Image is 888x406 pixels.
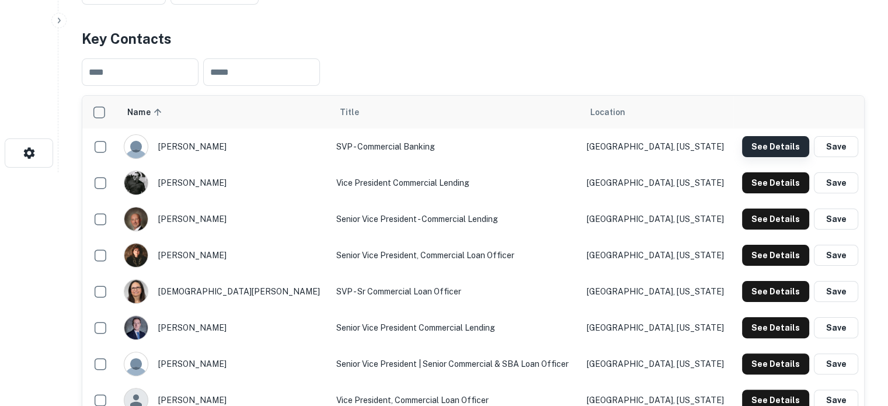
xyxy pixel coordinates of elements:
td: [GEOGRAPHIC_DATA], [US_STATE] [580,273,733,310]
td: Senior Vice President Commercial Lending [330,310,580,346]
div: [PERSON_NAME] [124,207,325,231]
button: See Details [742,245,809,266]
button: Save [814,245,858,266]
span: Name [127,105,165,119]
td: [GEOGRAPHIC_DATA], [US_STATE] [580,165,733,201]
button: Save [814,317,858,338]
img: 9c8pery4andzj6ohjkjp54ma2 [124,135,148,158]
button: See Details [742,136,809,157]
button: Save [814,353,858,374]
img: 1536601847874 [124,171,148,195]
th: Location [580,96,733,129]
td: SVP - Sr Commercial Loan Officer [330,273,580,310]
div: [PERSON_NAME] [124,134,325,159]
td: [GEOGRAPHIC_DATA], [US_STATE] [580,201,733,237]
iframe: Chat Widget [830,313,888,369]
div: [PERSON_NAME] [124,352,325,376]
td: [GEOGRAPHIC_DATA], [US_STATE] [580,129,733,165]
button: Save [814,209,858,230]
button: See Details [742,353,809,374]
div: [PERSON_NAME] [124,171,325,195]
div: [PERSON_NAME] [124,315,325,340]
button: Save [814,172,858,193]
div: [DEMOGRAPHIC_DATA][PERSON_NAME] [124,279,325,304]
img: 1614275619586 [124,280,148,303]
td: SVP - Commercial Banking [330,129,580,165]
button: Save [814,281,858,302]
button: See Details [742,317,809,338]
th: Name [118,96,330,129]
button: Save [814,136,858,157]
div: [PERSON_NAME] [124,243,325,268]
th: Title [330,96,580,129]
span: Title [340,105,374,119]
td: Vice President Commercial Lending [330,165,580,201]
span: Location [590,105,625,119]
td: [GEOGRAPHIC_DATA], [US_STATE] [580,310,733,346]
td: Senior Vice President | Senior Commercial & SBA Loan Officer [330,346,580,382]
button: See Details [742,172,809,193]
td: [GEOGRAPHIC_DATA], [US_STATE] [580,346,733,382]
h4: Key Contacts [82,28,865,49]
img: 1517544254027 [124,244,148,267]
img: 9c8pery4andzj6ohjkjp54ma2 [124,352,148,376]
td: Senior Vice President, Commercial Loan Officer [330,237,580,273]
button: See Details [742,209,809,230]
td: [GEOGRAPHIC_DATA], [US_STATE] [580,237,733,273]
td: Senior Vice President - Commercial Lending [330,201,580,237]
img: 1517400258240 [124,316,148,339]
img: 1516895578359 [124,207,148,231]
button: See Details [742,281,809,302]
